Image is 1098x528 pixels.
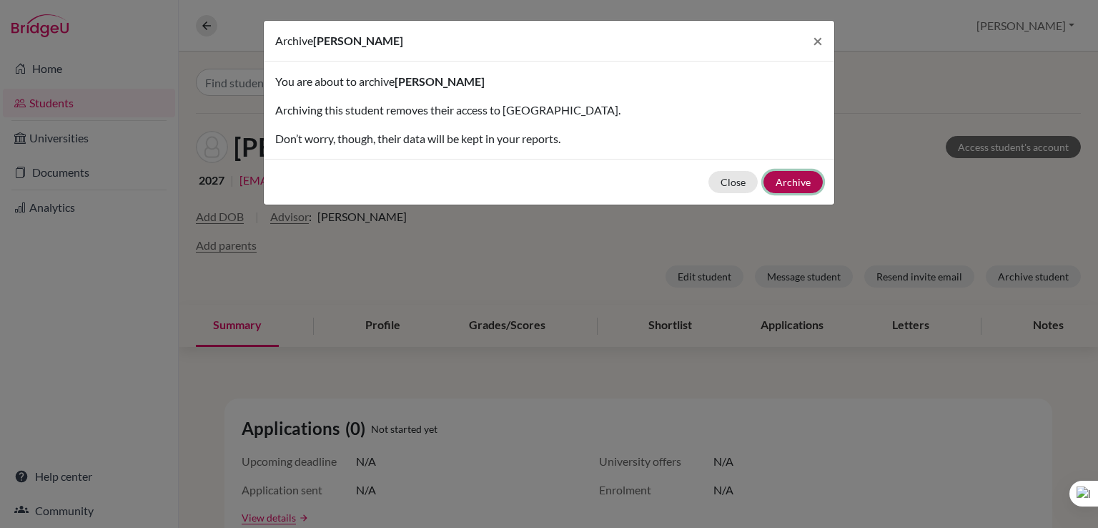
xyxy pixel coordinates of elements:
[313,34,403,47] span: [PERSON_NAME]
[275,34,313,47] span: Archive
[275,73,823,90] p: You are about to archive
[813,30,823,51] span: ×
[275,130,823,147] p: Don’t worry, though, their data will be kept in your reports.
[275,102,823,119] p: Archiving this student removes their access to [GEOGRAPHIC_DATA].
[801,21,834,61] button: Close
[763,171,823,193] button: Archive
[395,74,485,88] span: [PERSON_NAME]
[708,171,758,193] button: Close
